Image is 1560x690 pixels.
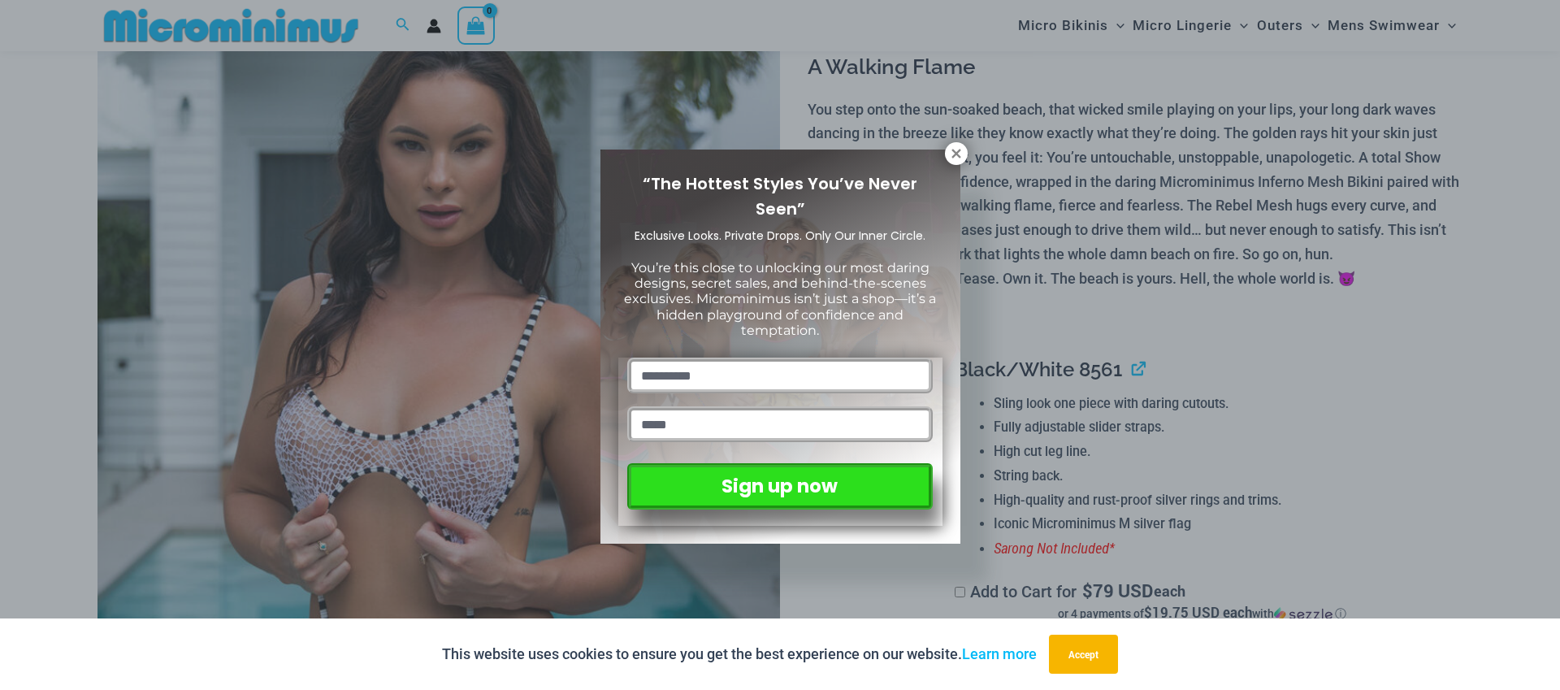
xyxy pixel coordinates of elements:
span: Exclusive Looks. Private Drops. Only Our Inner Circle. [635,228,925,244]
button: Sign up now [627,463,932,510]
button: Accept [1049,635,1118,674]
span: You’re this close to unlocking our most daring designs, secret sales, and behind-the-scenes exclu... [624,260,936,338]
a: Learn more [962,645,1037,662]
span: “The Hottest Styles You’ve Never Seen” [643,172,917,220]
p: This website uses cookies to ensure you get the best experience on our website. [442,642,1037,666]
button: Close [945,142,968,165]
